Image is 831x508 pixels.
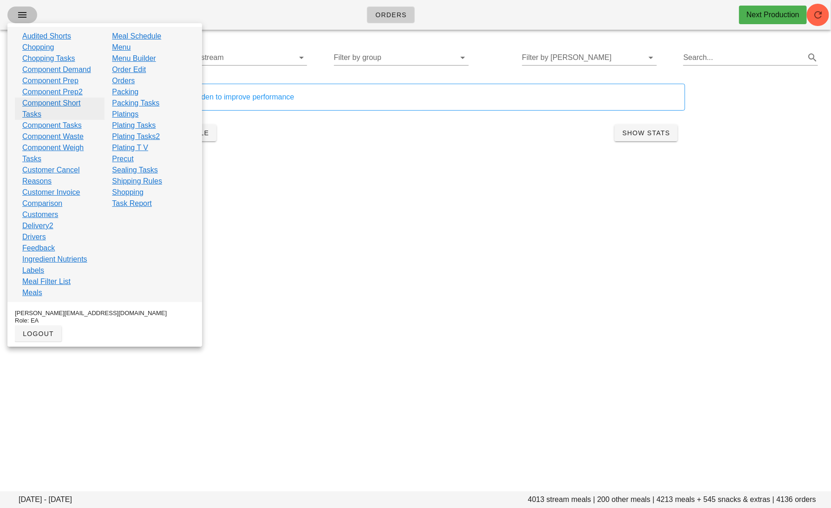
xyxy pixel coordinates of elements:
[15,310,195,317] div: [PERSON_NAME][EMAIL_ADDRESS][DOMAIN_NAME]
[112,187,144,198] a: Shopping
[22,64,91,75] a: Component Demand
[22,120,82,131] a: Component Tasks
[112,198,151,209] a: Task Report
[22,330,54,337] span: logout
[112,165,157,176] a: Sealing Tasks
[22,254,87,265] a: Ingredient Nutrients
[22,220,53,231] a: Delivery2
[22,31,71,42] a: Audited Shorts
[15,317,195,324] div: Role: EA
[375,11,407,19] span: Orders
[22,276,71,287] a: Meal Filter List
[22,98,97,120] a: Component Short Tasks
[22,243,55,254] a: Feedback
[112,120,156,131] a: Plating Tasks
[22,265,44,276] a: Labels
[22,42,54,53] a: Chopping
[367,7,415,23] a: Orders
[15,325,61,342] button: logout
[22,142,97,165] a: Component Weigh Tasks
[622,129,670,137] span: Show Stats
[22,187,97,209] a: Customer Invoice Comparison
[22,209,58,220] a: Customers
[22,131,84,142] a: Component Waste
[22,75,79,86] a: Component Prep
[746,9,799,20] div: Next Production
[112,153,133,165] a: Precut
[112,109,138,120] a: Platings
[172,50,307,65] div: Filter by stream
[615,125,678,141] button: Show Stats
[112,86,138,98] a: Packing
[112,142,148,153] a: Plating T V
[112,131,160,142] a: Plating Tasks2
[112,64,146,75] a: Order Edit
[112,53,156,64] a: Menu Builder
[112,31,161,42] a: Meal Schedule
[334,50,469,65] div: Filter by group
[522,50,657,65] div: Filter by [PERSON_NAME]
[112,176,162,187] a: Shipping Rules
[22,53,75,64] a: Chopping Tasks
[112,98,159,109] a: Packing Tasks
[112,42,131,53] a: Menu
[154,92,677,103] div: Orders are hidden to improve performance
[112,75,135,86] a: Orders
[22,165,97,187] a: Customer Cancel Reasons
[22,86,83,98] a: Component Prep2
[22,231,46,243] a: Drivers
[22,287,42,298] a: Meals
